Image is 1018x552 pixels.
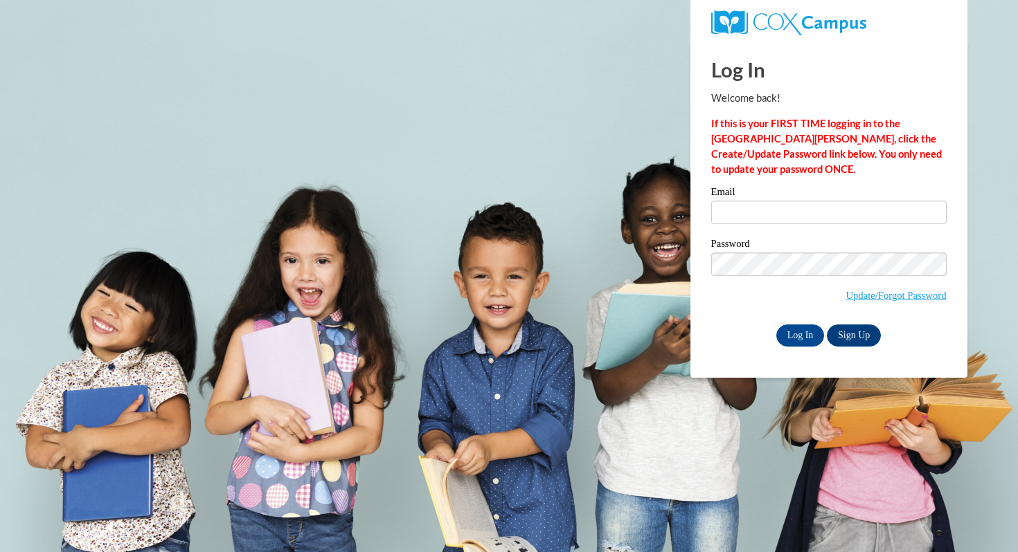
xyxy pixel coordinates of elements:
[711,118,942,175] strong: If this is your FIRST TIME logging in to the [GEOGRAPHIC_DATA][PERSON_NAME], click the Create/Upd...
[711,55,947,84] h1: Log In
[711,239,947,252] label: Password
[711,187,947,201] label: Email
[711,10,866,35] img: COX Campus
[711,91,947,106] p: Welcome back!
[776,324,825,347] input: Log In
[827,324,881,347] a: Sign Up
[846,290,946,301] a: Update/Forgot Password
[711,10,947,35] a: COX Campus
